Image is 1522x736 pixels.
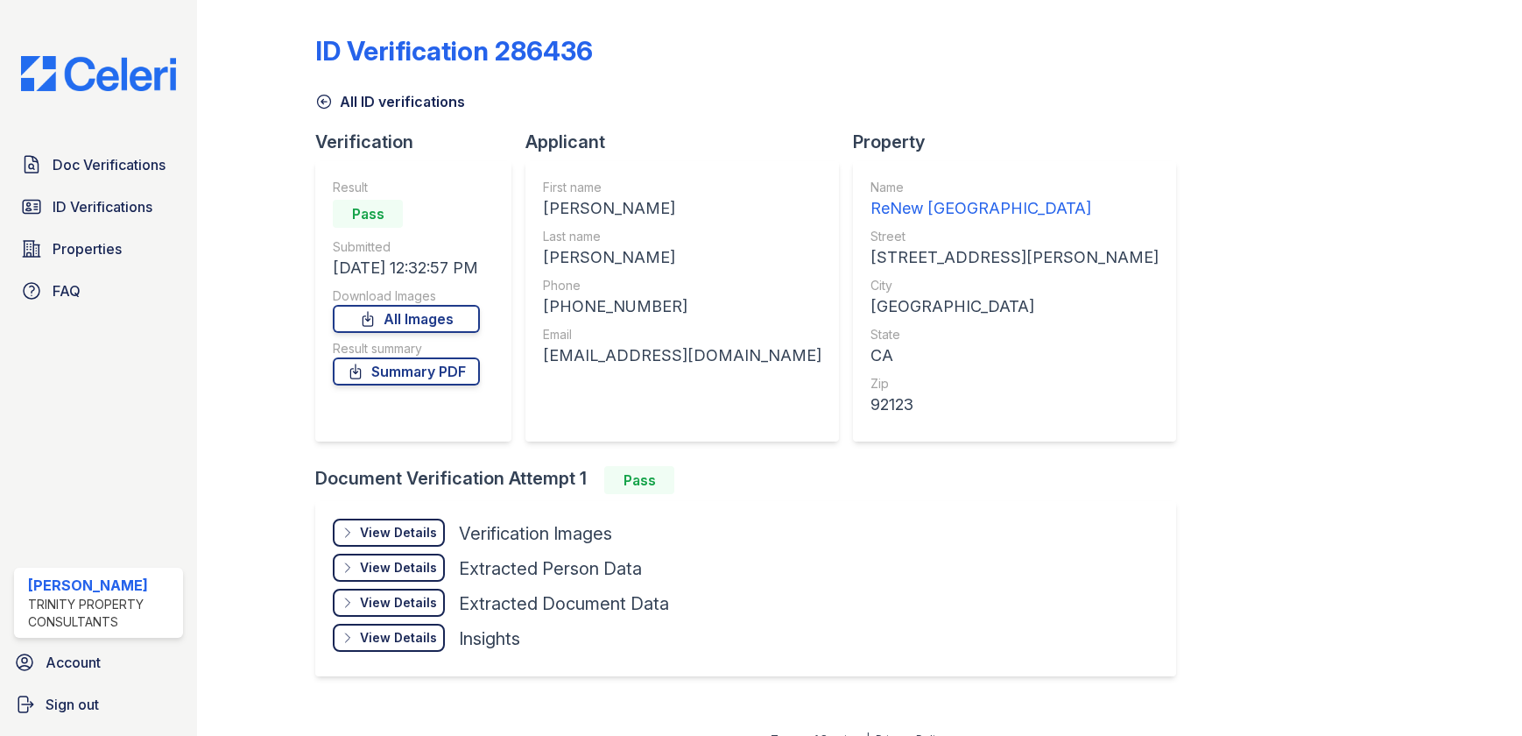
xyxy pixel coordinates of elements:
div: Pass [333,200,403,228]
div: Result [333,179,480,196]
div: [EMAIL_ADDRESS][DOMAIN_NAME] [543,343,821,368]
img: CE_Logo_Blue-a8612792a0a2168367f1c8372b55b34899dd931a85d93a1a3d3e32e68fde9ad4.png [7,56,190,91]
div: Extracted Document Data [459,591,669,616]
div: ID Verification 286436 [315,35,593,67]
div: Insights [459,626,520,651]
div: State [870,326,1159,343]
div: Applicant [525,130,853,154]
div: [PHONE_NUMBER] [543,294,821,319]
div: [PERSON_NAME] [28,575,176,596]
span: ID Verifications [53,196,152,217]
div: View Details [360,524,437,541]
div: Verification [315,130,525,154]
div: City [870,277,1159,294]
div: Document Verification Attempt 1 [315,466,1190,494]
div: Submitted [333,238,480,256]
a: Sign out [7,687,190,722]
div: [STREET_ADDRESS][PERSON_NAME] [870,245,1159,270]
a: Account [7,645,190,680]
div: 92123 [870,393,1159,417]
div: Zip [870,375,1159,393]
div: [DATE] 12:32:57 PM [333,256,480,280]
div: View Details [360,629,437,647]
div: Result summary [333,340,480,357]
div: Download Images [333,287,480,305]
div: Pass [604,466,674,494]
div: [GEOGRAPHIC_DATA] [870,294,1159,319]
div: View Details [360,559,437,577]
a: Properties [14,231,183,266]
a: Doc Verifications [14,147,183,182]
div: Property [853,130,1190,154]
div: [PERSON_NAME] [543,245,821,270]
a: All ID verifications [315,91,465,112]
div: [PERSON_NAME] [543,196,821,221]
span: Account [46,652,101,673]
a: All Images [333,305,480,333]
div: View Details [360,594,437,612]
div: Street [870,228,1159,245]
div: Phone [543,277,821,294]
span: Properties [53,238,122,259]
div: Verification Images [459,521,612,546]
a: FAQ [14,273,183,308]
div: First name [543,179,821,196]
div: ReNew [GEOGRAPHIC_DATA] [870,196,1159,221]
div: Trinity Property Consultants [28,596,176,631]
div: Email [543,326,821,343]
span: Sign out [46,694,99,715]
div: Name [870,179,1159,196]
a: ID Verifications [14,189,183,224]
span: Doc Verifications [53,154,166,175]
a: Summary PDF [333,357,480,386]
div: CA [870,343,1159,368]
a: Name ReNew [GEOGRAPHIC_DATA] [870,179,1159,221]
div: Extracted Person Data [459,556,642,581]
span: FAQ [53,280,81,301]
div: Last name [543,228,821,245]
